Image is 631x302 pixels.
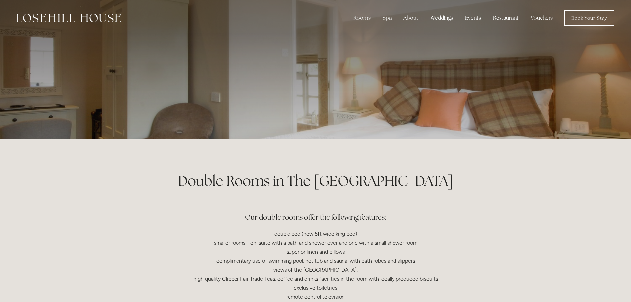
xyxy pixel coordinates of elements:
[377,11,397,25] div: Spa
[564,10,614,26] a: Book Your Stay
[398,11,424,25] div: About
[157,171,474,191] h1: Double Rooms in The [GEOGRAPHIC_DATA]
[348,11,376,25] div: Rooms
[488,11,524,25] div: Restaurant
[525,11,558,25] a: Vouchers
[157,198,474,224] h3: Our double rooms offer the following features:
[425,11,458,25] div: Weddings
[460,11,486,25] div: Events
[17,14,121,22] img: Losehill House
